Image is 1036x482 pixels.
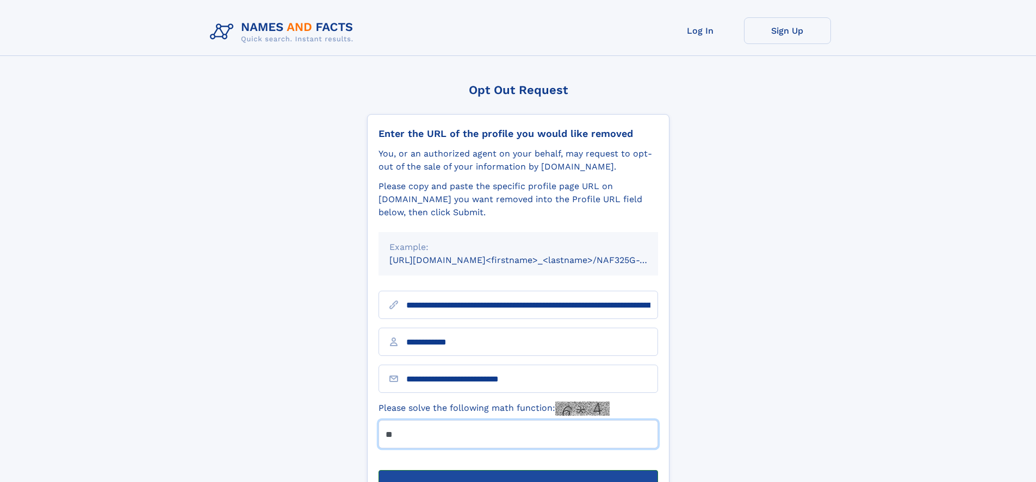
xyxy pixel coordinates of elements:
[379,147,658,173] div: You, or an authorized agent on your behalf, may request to opt-out of the sale of your informatio...
[389,255,679,265] small: [URL][DOMAIN_NAME]<firstname>_<lastname>/NAF325G-xxxxxxxx
[379,128,658,140] div: Enter the URL of the profile you would like removed
[744,17,831,44] a: Sign Up
[657,17,744,44] a: Log In
[367,83,669,97] div: Opt Out Request
[206,17,362,47] img: Logo Names and Facts
[379,402,610,416] label: Please solve the following math function:
[389,241,647,254] div: Example:
[379,180,658,219] div: Please copy and paste the specific profile page URL on [DOMAIN_NAME] you want removed into the Pr...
